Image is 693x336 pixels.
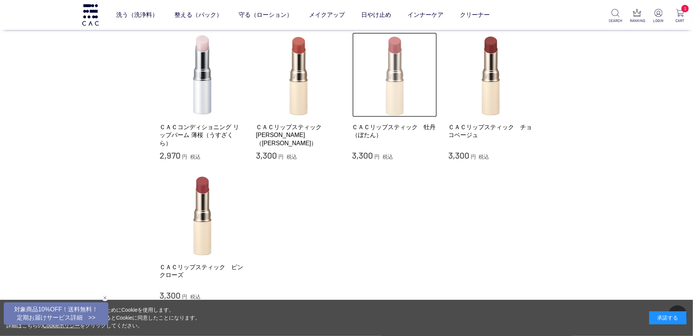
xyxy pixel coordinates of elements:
[287,154,297,160] span: 税込
[190,294,201,300] span: 税込
[448,150,469,161] span: 3,300
[630,18,644,24] p: RANKING
[609,9,622,24] a: SEARCH
[673,9,687,24] a: 1 CART
[681,5,689,12] span: 1
[175,4,223,25] a: 整える（パック）
[190,154,201,160] span: 税込
[117,4,158,25] a: 洗う（洗浄料）
[160,172,245,258] img: ＣＡＣリップスティック ピンクローズ
[383,154,393,160] span: 税込
[256,32,341,118] img: ＣＡＣリップスティック 茜（あかね）
[649,311,687,324] div: 承諾する
[362,4,392,25] a: 日やけ止め
[160,290,181,301] span: 3,300
[309,4,345,25] a: メイクアップ
[408,4,444,25] a: インナーケア
[448,32,533,118] img: ＣＡＣリップスティック チョコベージュ
[81,4,100,25] img: logo
[652,18,665,24] p: LOGIN
[609,18,622,24] p: SEARCH
[160,263,245,279] a: ＣＡＣリップスティック ピンクローズ
[352,123,437,139] a: ＣＡＣリップスティック 牡丹（ぼたん）
[630,9,644,24] a: RANKING
[448,123,533,139] a: ＣＡＣリップスティック チョコベージュ
[160,32,245,118] img: ＣＡＣコンディショニング リップバーム 薄桜（うすざくら）
[160,123,245,147] a: ＣＡＣコンディショニング リップバーム 薄桜（うすざくら）
[182,294,187,300] span: 円
[256,150,277,161] span: 3,300
[256,123,341,147] a: ＣＡＣリップスティック [PERSON_NAME]（[PERSON_NAME]）
[479,154,489,160] span: 税込
[278,154,284,160] span: 円
[673,18,687,24] p: CART
[352,32,437,118] img: ＣＡＣリップスティック 牡丹（ぼたん）
[352,150,373,161] span: 3,300
[374,154,380,160] span: 円
[652,9,665,24] a: LOGIN
[471,154,476,160] span: 円
[239,4,293,25] a: 守る（ローション）
[160,150,181,161] span: 2,970
[182,154,187,160] span: 円
[460,4,490,25] a: クリーナー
